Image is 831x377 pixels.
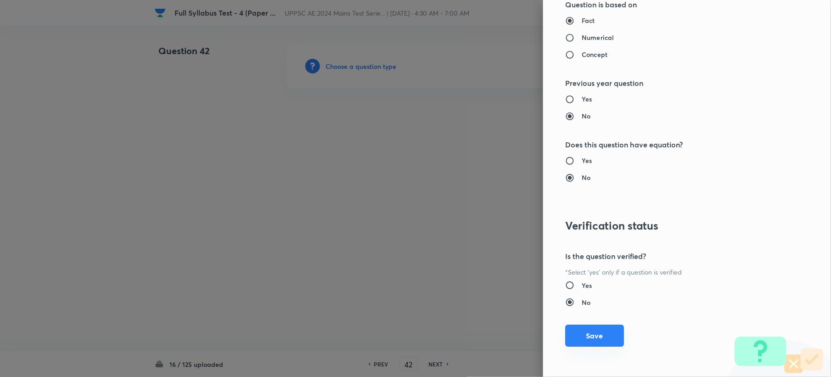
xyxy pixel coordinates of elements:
h6: Yes [582,94,592,104]
h5: Does this question have equation? [565,139,778,150]
p: *Select 'yes' only if a question is verified [565,267,778,277]
h6: No [582,111,590,121]
h3: Verification status [565,219,778,232]
h6: Yes [582,156,592,165]
h6: No [582,173,590,182]
h6: No [582,298,590,307]
h5: Previous year question [565,78,778,89]
h6: Concept [582,50,607,59]
h6: Fact [582,16,595,25]
button: Save [565,325,624,347]
h5: Is the question verified? [565,251,778,262]
h6: Yes [582,281,592,290]
h6: Numerical [582,33,614,42]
